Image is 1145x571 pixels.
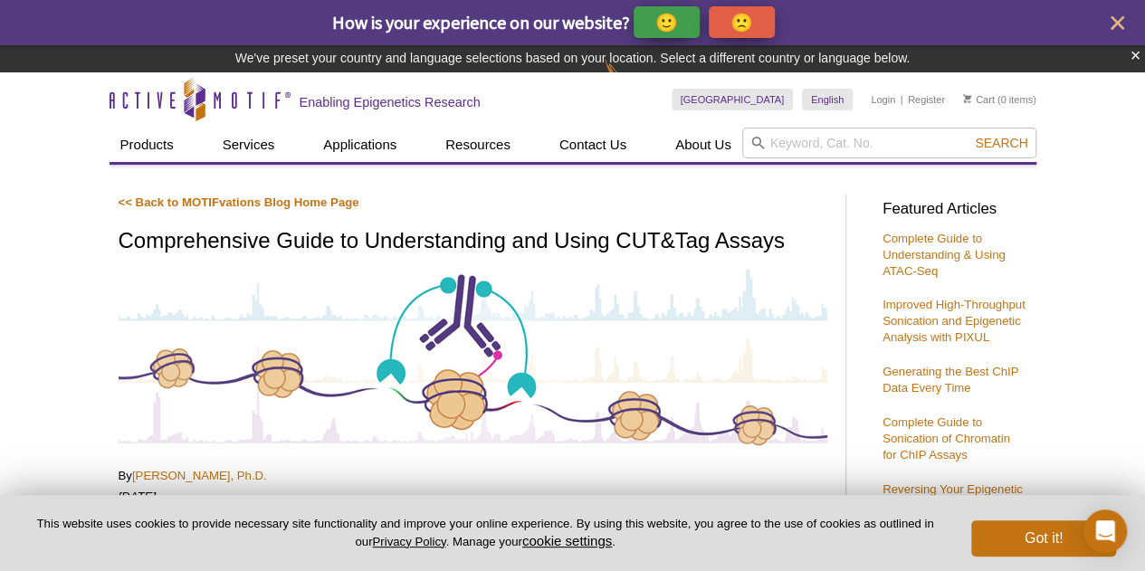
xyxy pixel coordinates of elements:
p: 🙁 [730,11,753,33]
img: Antibody-Based Tagmentation Notes [119,266,827,447]
a: Services [212,128,286,162]
h1: Comprehensive Guide to Understanding and Using CUT&Tag Assays [119,229,827,255]
a: Products [110,128,185,162]
h2: Enabling Epigenetics Research [300,94,481,110]
span: How is your experience on our website? [332,11,630,33]
a: Register [908,93,945,106]
a: Resources [434,128,521,162]
span: Search [975,136,1027,150]
a: Contact Us [549,128,637,162]
input: Keyword, Cat. No. [742,128,1036,158]
a: Complete Guide to Understanding & Using ATAC-Seq [883,232,1006,278]
a: Improved High-Throughput Sonication and Epigenetic Analysis with PIXUL [883,298,1026,344]
p: 🙂 [655,11,678,33]
a: Login [871,93,895,106]
p: By [119,468,827,484]
a: Privacy Policy [372,535,445,548]
button: × [1130,45,1140,66]
a: << Back to MOTIFvations Blog Home Page [119,195,359,209]
em: [DATE] [119,490,157,503]
a: [PERSON_NAME], Ph.D. [132,469,267,482]
a: About Us [664,128,742,162]
p: This website uses cookies to provide necessary site functionality and improve your online experie... [29,516,941,550]
img: Your Cart [963,94,971,103]
img: Change Here [605,59,653,101]
a: Reversing Your Epigenetic Age [883,482,1023,512]
a: [GEOGRAPHIC_DATA] [672,89,794,110]
h3: Featured Articles [883,202,1027,217]
a: Generating the Best ChIP Data Every Time [883,365,1018,395]
button: Got it! [971,520,1116,557]
a: Cart [963,93,995,106]
li: | [901,89,903,110]
button: close [1106,12,1129,34]
a: English [802,89,853,110]
a: Complete Guide to Sonication of Chromatin for ChIP Assays [883,415,1010,462]
a: Applications [312,128,407,162]
div: Open Intercom Messenger [1083,509,1127,553]
button: cookie settings [522,533,612,548]
button: Search [969,135,1033,151]
li: (0 items) [963,89,1036,110]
